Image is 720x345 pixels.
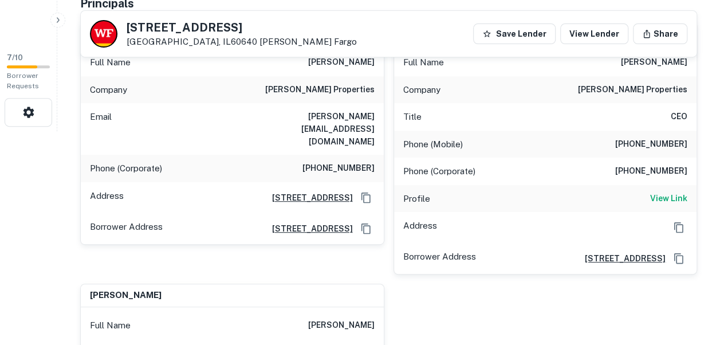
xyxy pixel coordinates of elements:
[403,250,476,267] p: Borrower Address
[650,192,687,206] a: View Link
[7,53,23,62] span: 7 / 10
[308,56,375,69] h6: [PERSON_NAME]
[90,83,127,97] p: Company
[302,162,375,175] h6: [PHONE_NUMBER]
[90,289,162,302] h6: [PERSON_NAME]
[90,189,124,206] p: Address
[90,56,131,69] p: Full Name
[259,37,357,46] a: [PERSON_NAME] Fargo
[90,220,163,237] p: Borrower Address
[615,164,687,178] h6: [PHONE_NUMBER]
[403,56,444,69] p: Full Name
[576,252,666,265] a: [STREET_ADDRESS]
[663,253,720,308] iframe: Chat Widget
[621,56,687,69] h6: [PERSON_NAME]
[90,319,131,332] p: Full Name
[357,189,375,206] button: Copy Address
[671,110,687,124] h6: CEO
[263,222,353,235] a: [STREET_ADDRESS]
[473,23,556,44] button: Save Lender
[90,162,162,175] p: Phone (Corporate)
[357,220,375,237] button: Copy Address
[633,23,687,44] button: Share
[263,191,353,204] a: [STREET_ADDRESS]
[127,22,357,33] h5: [STREET_ADDRESS]
[90,110,112,148] p: Email
[403,138,463,151] p: Phone (Mobile)
[560,23,628,44] a: View Lender
[7,72,39,90] span: Borrower Requests
[308,319,375,332] h6: [PERSON_NAME]
[403,192,430,206] p: Profile
[615,138,687,151] h6: [PHONE_NUMBER]
[670,250,687,267] button: Copy Address
[403,110,422,124] p: Title
[403,219,437,236] p: Address
[265,83,375,97] h6: [PERSON_NAME] properties
[403,83,440,97] p: Company
[670,219,687,236] button: Copy Address
[127,37,357,47] p: [GEOGRAPHIC_DATA], IL60640
[578,83,687,97] h6: [PERSON_NAME] properties
[237,110,375,148] h6: [PERSON_NAME][EMAIL_ADDRESS][DOMAIN_NAME]
[403,164,475,178] p: Phone (Corporate)
[650,192,687,205] h6: View Link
